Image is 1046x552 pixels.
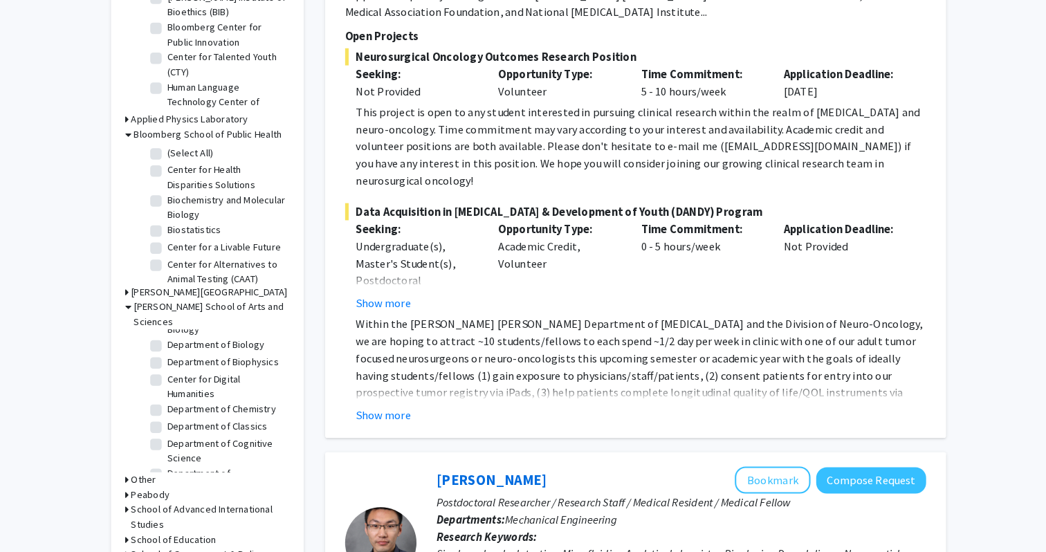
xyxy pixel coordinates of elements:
b: Research Keywords: [434,530,531,544]
label: Department of Biology [173,344,267,358]
label: Biochemistry and Molecular Biology [173,203,288,232]
h3: School of Education [138,533,220,547]
a: [PERSON_NAME] [434,473,540,490]
label: [PERSON_NAME] Institute of Bioethics (BIB) [173,7,288,36]
p: Time Commitment: [632,230,750,247]
label: Department of Classics [173,423,270,437]
div: This project is open to any student interested in pursuing clinical research within the realm of ... [356,117,908,200]
label: Center for a Livable Future [173,249,283,264]
button: Add Sixuan Li to Bookmarks [723,469,796,495]
iframe: Chat [10,490,59,542]
p: Opportunity Type: [494,230,612,247]
p: Seeking: [356,80,473,97]
p: Postdoctoral Researcher / Research Staff / Medical Resident / Medical Fellow [434,495,908,512]
h3: School of Advanced International Studies [138,504,291,533]
button: Compose Request to Sixuan Li [802,470,908,495]
p: Seeking: [356,230,473,247]
div: Volunteer [484,80,622,113]
div: 0 - 5 hours/week [622,230,760,319]
p: Application Deadline: [770,80,888,97]
p: Opportunity Type: [494,80,612,97]
label: (Select All) [173,158,217,172]
label: Department of Cognitive Science [173,439,288,468]
h3: Peabody [138,489,175,504]
h3: [PERSON_NAME] School of Arts and Sciences [140,307,291,336]
div: Not Provided [760,230,898,319]
label: Center for Health Disparities Solutions [173,174,288,203]
div: 5 - 10 hours/week [622,80,760,113]
h3: Applied Physics Laboratory [138,125,251,140]
span: Data Acquisition in [MEDICAL_DATA] & Development of Youth (DANDY) Program [345,214,908,230]
label: Department of Chemistry [173,406,278,421]
p: Within the [PERSON_NAME] [PERSON_NAME] Department of [MEDICAL_DATA] and the Division of Neuro-Onc... [356,322,908,439]
h3: Other [138,475,162,489]
label: Bloomberg Center for Public Innovation [173,36,288,65]
p: Open Projects [345,44,908,60]
label: Department of Biophysics [173,360,281,375]
label: Human Language Technology Center of Excellence (HLTCOE) [173,94,288,138]
label: Center for Alternatives to Animal Testing (CAAT) [173,266,288,295]
h3: [PERSON_NAME][GEOGRAPHIC_DATA] [138,293,289,307]
label: Department of Comparative Thought and Literature [173,468,288,512]
span: Mechanical Engineering [500,513,609,527]
label: Center for Digital Humanities [173,377,288,406]
div: Undergraduate(s), Master's Student(s), Postdoctoral Researcher(s) / Research Staff, Medical Resid... [356,247,473,363]
button: Show more [356,302,409,319]
button: Show more [356,411,409,427]
p: Time Commitment: [632,80,750,97]
div: Academic Credit, Volunteer [484,230,622,319]
h3: Bloomberg School of Public Health [140,140,284,154]
label: Center for Talented Youth (CTY) [173,65,288,94]
b: Departments: [434,513,500,527]
span: Neurosurgical Oncology Outcomes Research Position [345,64,908,80]
div: [DATE] [760,80,898,113]
div: Not Provided [356,97,473,113]
p: Application Deadline: [770,230,888,247]
label: Biostatistics [173,232,225,247]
